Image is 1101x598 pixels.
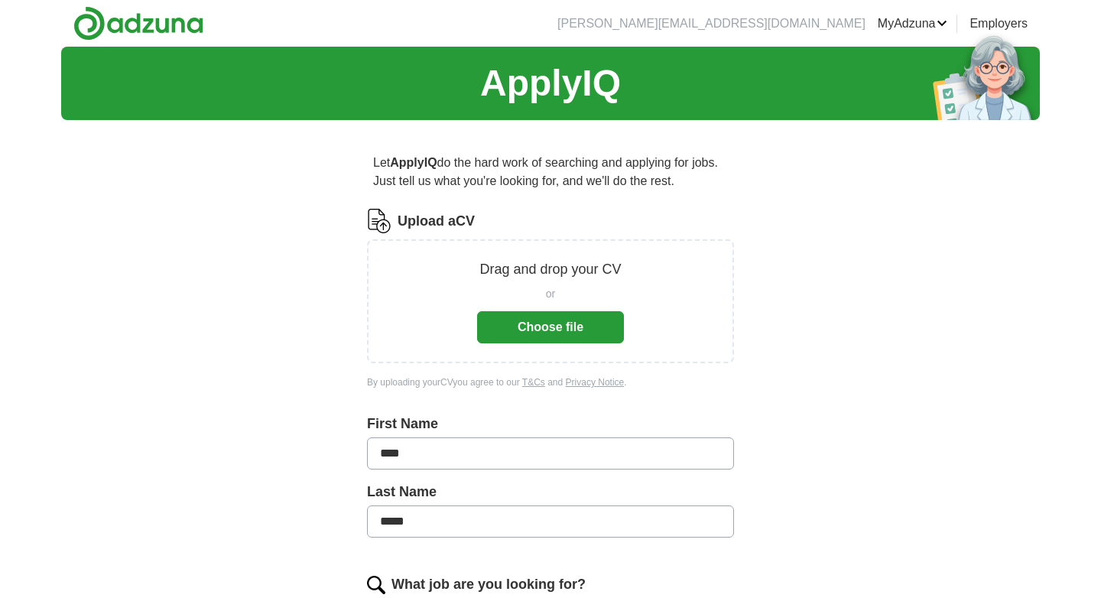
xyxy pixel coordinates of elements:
h1: ApplyIQ [480,56,621,111]
p: Drag and drop your CV [479,259,621,280]
span: or [546,286,555,302]
a: MyAdzuna [878,15,948,33]
p: Let do the hard work of searching and applying for jobs. Just tell us what you're looking for, an... [367,148,734,197]
a: Employers [969,15,1028,33]
label: First Name [367,414,734,434]
a: Privacy Notice [566,377,625,388]
button: Choose file [477,311,624,343]
label: Upload a CV [398,211,475,232]
strong: ApplyIQ [390,156,437,169]
img: search.png [367,576,385,594]
div: By uploading your CV you agree to our and . [367,375,734,389]
label: Last Name [367,482,734,502]
a: T&Cs [522,377,545,388]
li: [PERSON_NAME][EMAIL_ADDRESS][DOMAIN_NAME] [557,15,866,33]
img: CV Icon [367,209,391,233]
label: What job are you looking for? [391,574,586,595]
img: Adzuna logo [73,6,203,41]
